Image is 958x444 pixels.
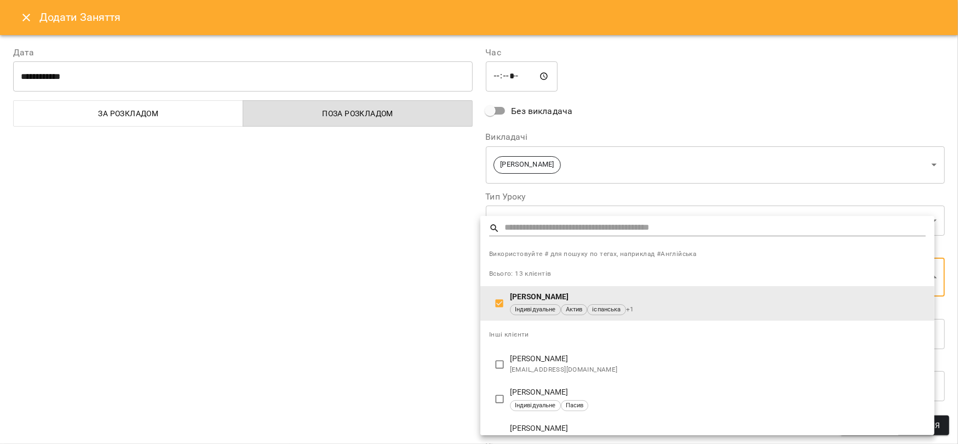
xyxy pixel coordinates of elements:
[510,354,926,365] p: [PERSON_NAME]
[626,304,634,315] span: + 1
[561,401,588,411] span: Пасив
[489,331,529,338] span: Інші клієнти
[489,270,551,277] span: Всього: 13 клієнтів
[489,249,926,260] span: Використовуйте # для пошуку по тегах, наприклад #Англійська
[510,305,560,315] span: Індивідуальне
[510,387,926,398] p: [PERSON_NAME]
[510,401,560,411] span: Індивідуальне
[510,365,926,375] span: [EMAIL_ADDRESS][DOMAIN_NAME]
[561,305,587,315] span: Актив
[588,305,625,315] span: іспанська
[510,292,926,303] p: [PERSON_NAME]
[510,423,926,434] p: [PERSON_NAME]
